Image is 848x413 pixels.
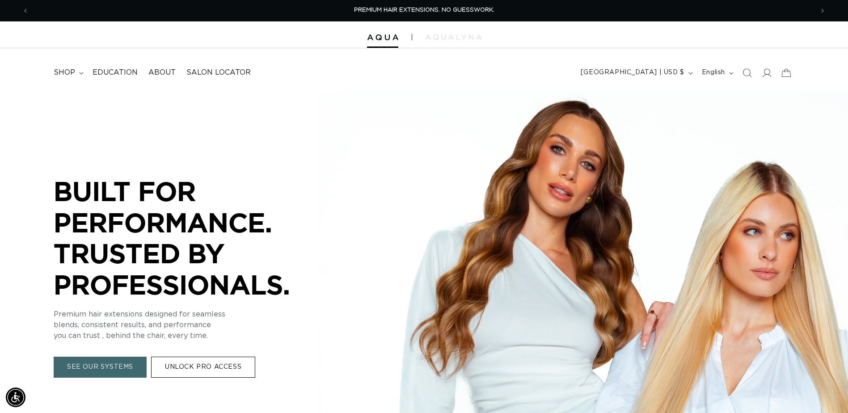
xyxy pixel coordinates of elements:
[54,320,322,331] p: blends, consistent results, and performance
[151,357,255,378] a: UNLOCK PRO ACCESS
[54,309,322,320] p: Premium hair extensions designed for seamless
[93,68,138,77] span: Education
[702,68,725,77] span: English
[581,68,684,77] span: [GEOGRAPHIC_DATA] | USD $
[181,63,256,83] a: Salon Locator
[54,68,75,77] span: shop
[54,357,147,378] a: SEE OUR SYSTEMS
[87,63,143,83] a: Education
[575,64,696,81] button: [GEOGRAPHIC_DATA] | USD $
[16,2,35,19] button: Previous announcement
[54,176,322,300] p: BUILT FOR PERFORMANCE. TRUSTED BY PROFESSIONALS.
[696,64,737,81] button: English
[813,2,832,19] button: Next announcement
[367,34,398,41] img: Aqua Hair Extensions
[354,7,494,13] span: PREMIUM HAIR EXTENSIONS. NO GUESSWORK.
[54,331,322,341] p: you can trust , behind the chair, every time.
[426,34,481,40] img: aqualyna.com
[186,68,251,77] span: Salon Locator
[148,68,176,77] span: About
[143,63,181,83] a: About
[6,388,25,407] div: Accessibility Menu
[737,63,757,83] summary: Search
[48,63,87,83] summary: shop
